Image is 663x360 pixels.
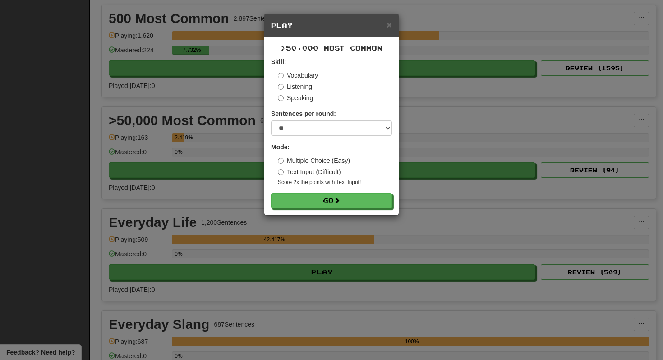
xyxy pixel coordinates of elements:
h5: Play [271,21,392,30]
label: Text Input (Difficult) [278,167,341,176]
span: × [387,19,392,30]
button: Close [387,20,392,29]
strong: Mode: [271,143,290,151]
input: Multiple Choice (Easy) [278,158,284,164]
input: Listening [278,84,284,90]
label: Sentences per round: [271,109,336,118]
button: Go [271,193,392,208]
input: Text Input (Difficult) [278,169,284,175]
label: Speaking [278,93,313,102]
input: Speaking [278,95,284,101]
label: Vocabulary [278,71,318,80]
label: Multiple Choice (Easy) [278,156,350,165]
label: Listening [278,82,312,91]
input: Vocabulary [278,73,284,78]
small: Score 2x the points with Text Input ! [278,179,392,186]
strong: Skill: [271,58,286,65]
span: >50,000 Most Common [281,44,382,52]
